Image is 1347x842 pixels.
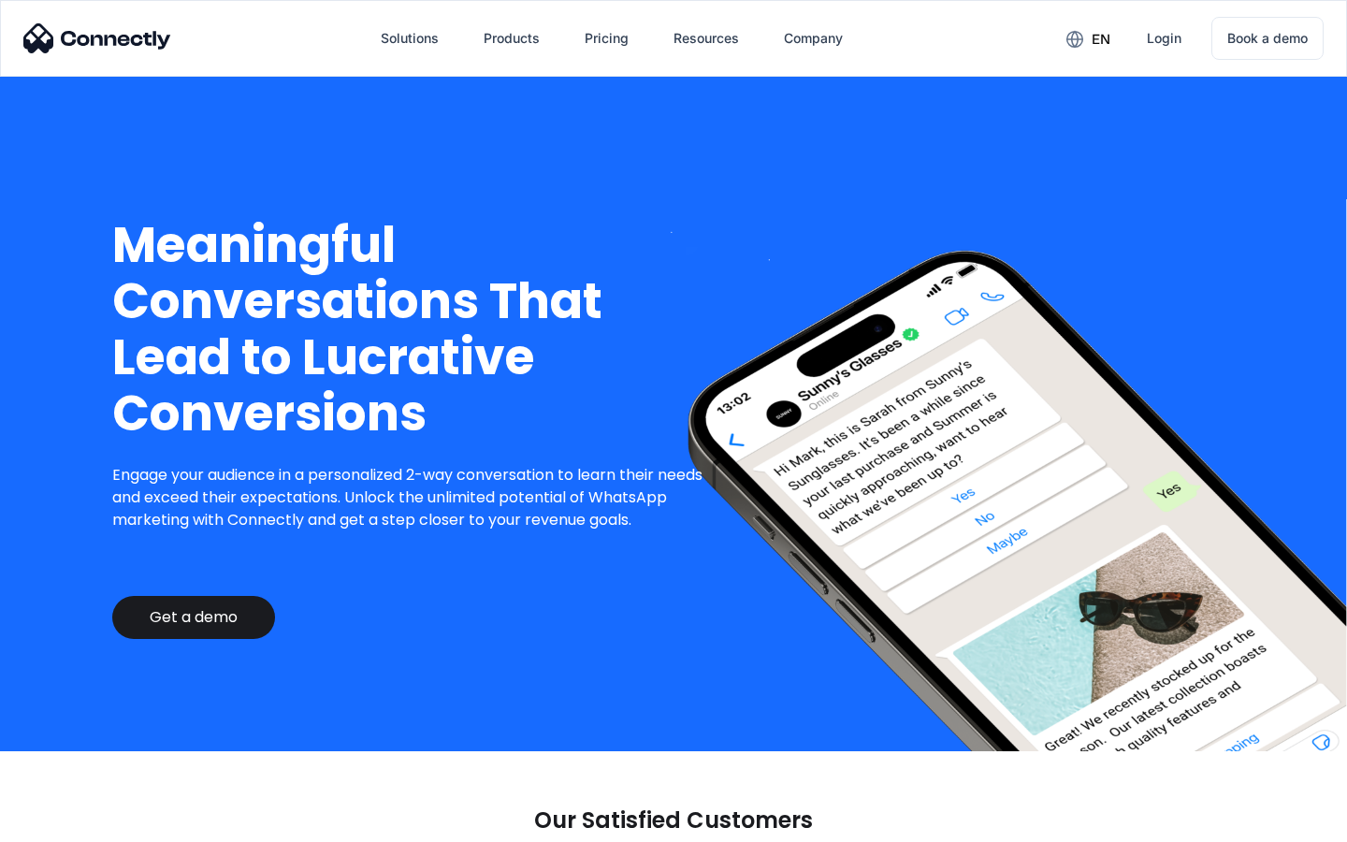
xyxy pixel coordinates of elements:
p: Our Satisfied Customers [534,807,813,834]
ul: Language list [37,809,112,835]
h1: Meaningful Conversations That Lead to Lucrative Conversions [112,217,717,442]
div: Company [769,16,858,61]
p: Engage your audience in a personalized 2-way conversation to learn their needs and exceed their e... [112,464,717,531]
div: Resources [673,25,739,51]
a: Pricing [570,16,644,61]
img: Connectly Logo [23,23,171,53]
div: en [1092,26,1110,52]
div: Solutions [381,25,439,51]
div: Resources [659,16,754,61]
div: Login [1147,25,1181,51]
div: Company [784,25,843,51]
aside: Language selected: English [19,809,112,835]
a: Login [1132,16,1196,61]
div: Get a demo [150,608,238,627]
div: Pricing [585,25,629,51]
div: en [1051,24,1124,52]
a: Book a demo [1211,17,1324,60]
div: Solutions [366,16,454,61]
div: Products [469,16,555,61]
a: Get a demo [112,596,275,639]
div: Products [484,25,540,51]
